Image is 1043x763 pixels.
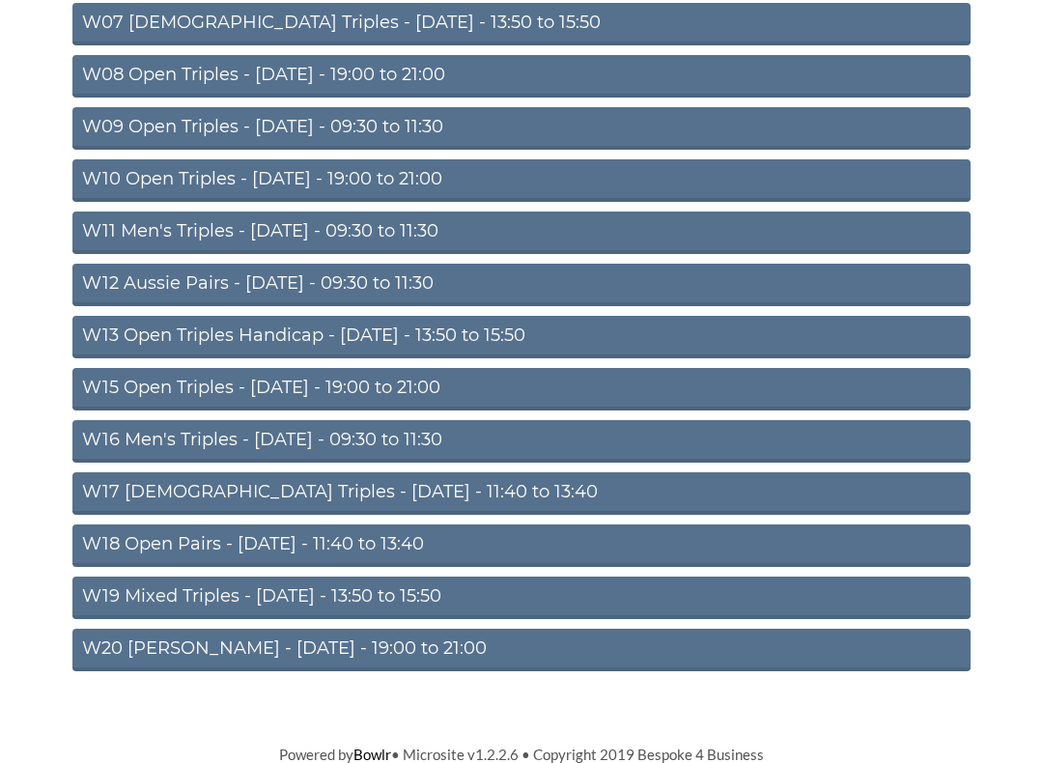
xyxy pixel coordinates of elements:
a: W07 [DEMOGRAPHIC_DATA] Triples - [DATE] - 13:50 to 15:50 [72,3,971,45]
a: W16 Men's Triples - [DATE] - 09:30 to 11:30 [72,420,971,463]
a: W18 Open Pairs - [DATE] - 11:40 to 13:40 [72,524,971,567]
a: W17 [DEMOGRAPHIC_DATA] Triples - [DATE] - 11:40 to 13:40 [72,472,971,515]
a: W08 Open Triples - [DATE] - 19:00 to 21:00 [72,55,971,98]
a: W09 Open Triples - [DATE] - 09:30 to 11:30 [72,107,971,150]
a: W15 Open Triples - [DATE] - 19:00 to 21:00 [72,368,971,410]
a: W19 Mixed Triples - [DATE] - 13:50 to 15:50 [72,577,971,619]
a: Bowlr [353,746,391,763]
a: W10 Open Triples - [DATE] - 19:00 to 21:00 [72,159,971,202]
a: W11 Men's Triples - [DATE] - 09:30 to 11:30 [72,212,971,254]
span: Powered by • Microsite v1.2.2.6 • Copyright 2019 Bespoke 4 Business [279,746,764,763]
a: W12 Aussie Pairs - [DATE] - 09:30 to 11:30 [72,264,971,306]
a: W20 [PERSON_NAME] - [DATE] - 19:00 to 21:00 [72,629,971,671]
a: W13 Open Triples Handicap - [DATE] - 13:50 to 15:50 [72,316,971,358]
